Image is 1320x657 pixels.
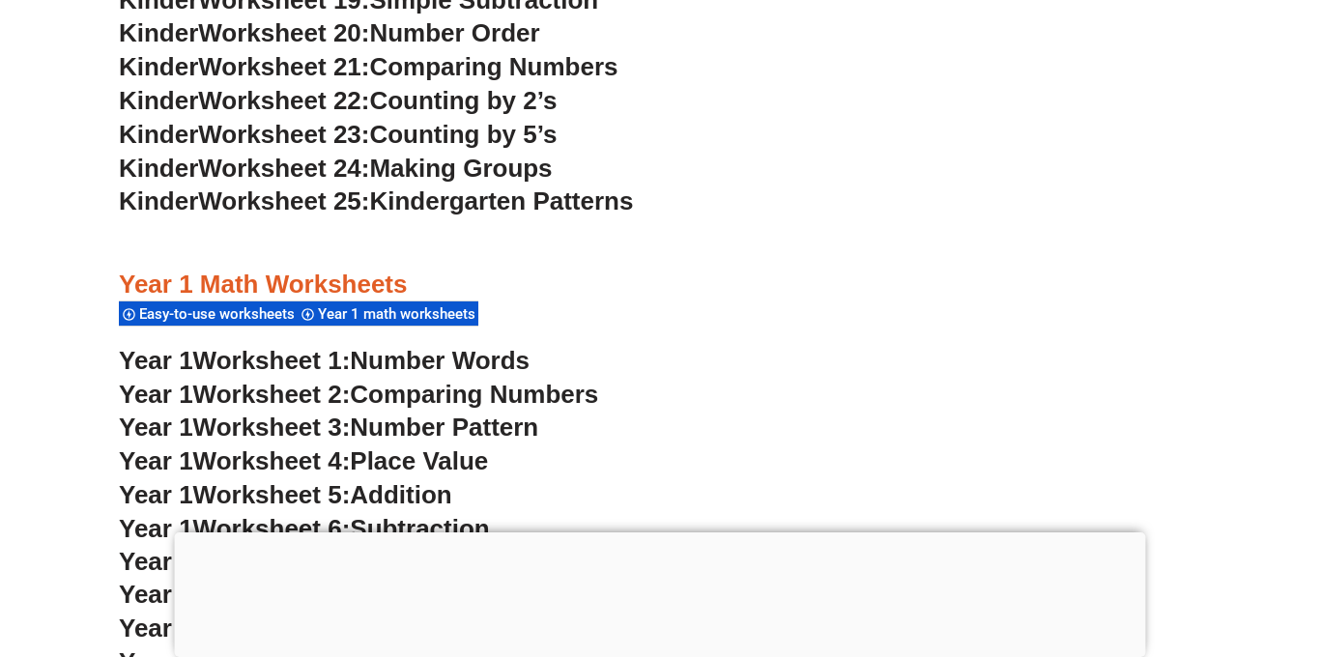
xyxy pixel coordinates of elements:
[989,439,1320,657] iframe: Chat Widget
[119,446,488,475] a: Year 1Worksheet 4:Place Value
[119,580,545,609] a: Year 1Worksheet 8:Australian coins
[193,446,351,475] span: Worksheet 4:
[198,52,369,81] span: Worksheet 21:
[193,380,351,409] span: Worksheet 2:
[119,413,538,442] a: Year 1Worksheet 3:Number Pattern
[198,186,369,215] span: Worksheet 25:
[350,446,488,475] span: Place Value
[119,18,198,47] span: Kinder
[119,186,198,215] span: Kinder
[119,300,298,327] div: Easy-to-use worksheets
[369,86,557,115] span: Counting by 2’s
[318,305,481,323] span: Year 1 math worksheets
[369,186,633,215] span: Kindergarten Patterns
[119,52,198,81] span: Kinder
[193,346,351,375] span: Worksheet 1:
[119,346,530,375] a: Year 1Worksheet 1:Number Words
[119,154,198,183] span: Kinder
[119,480,452,509] a: Year 1Worksheet 5:Addition
[193,514,351,543] span: Worksheet 6:
[198,86,369,115] span: Worksheet 22:
[119,120,198,149] span: Kinder
[350,413,538,442] span: Number Pattern
[119,514,490,543] a: Year 1Worksheet 6:Subtraction
[369,154,552,183] span: Making Groups
[350,514,489,543] span: Subtraction
[369,18,539,47] span: Number Order
[139,305,301,323] span: Easy-to-use worksheets
[198,154,369,183] span: Worksheet 24:
[350,480,451,509] span: Addition
[198,18,369,47] span: Worksheet 20:
[119,380,598,409] a: Year 1Worksheet 2:Comparing Numbers
[193,413,351,442] span: Worksheet 3:
[119,547,728,576] a: Year 1Worksheet 7:Mixed Addition and Subtraction
[350,380,598,409] span: Comparing Numbers
[119,614,463,643] a: Year 1Worksheet 9:Fractions
[369,52,617,81] span: Comparing Numbers
[193,480,351,509] span: Worksheet 5:
[298,300,478,327] div: Year 1 math worksheets
[350,346,530,375] span: Number Words
[119,269,1201,301] h3: Year 1 Math Worksheets
[119,86,198,115] span: Kinder
[175,532,1146,652] iframe: Advertisement
[198,120,369,149] span: Worksheet 23:
[369,120,557,149] span: Counting by 5’s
